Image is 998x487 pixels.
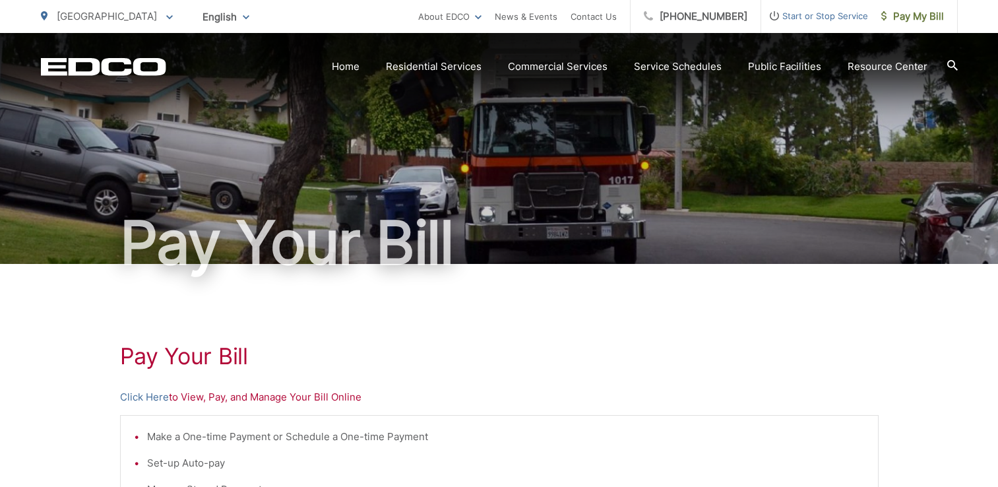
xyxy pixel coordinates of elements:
li: Make a One-time Payment or Schedule a One-time Payment [147,429,865,445]
a: Public Facilities [748,59,821,75]
span: [GEOGRAPHIC_DATA] [57,10,157,22]
a: Commercial Services [508,59,608,75]
a: About EDCO [418,9,482,24]
span: English [193,5,259,28]
a: News & Events [495,9,557,24]
a: EDCD logo. Return to the homepage. [41,57,166,76]
a: Residential Services [386,59,482,75]
a: Service Schedules [634,59,722,75]
p: to View, Pay, and Manage Your Bill Online [120,389,879,405]
li: Set-up Auto-pay [147,455,865,471]
h1: Pay Your Bill [41,210,958,276]
h1: Pay Your Bill [120,343,879,370]
a: Home [332,59,359,75]
a: Resource Center [848,59,927,75]
span: Pay My Bill [881,9,944,24]
a: Contact Us [571,9,617,24]
a: Click Here [120,389,169,405]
